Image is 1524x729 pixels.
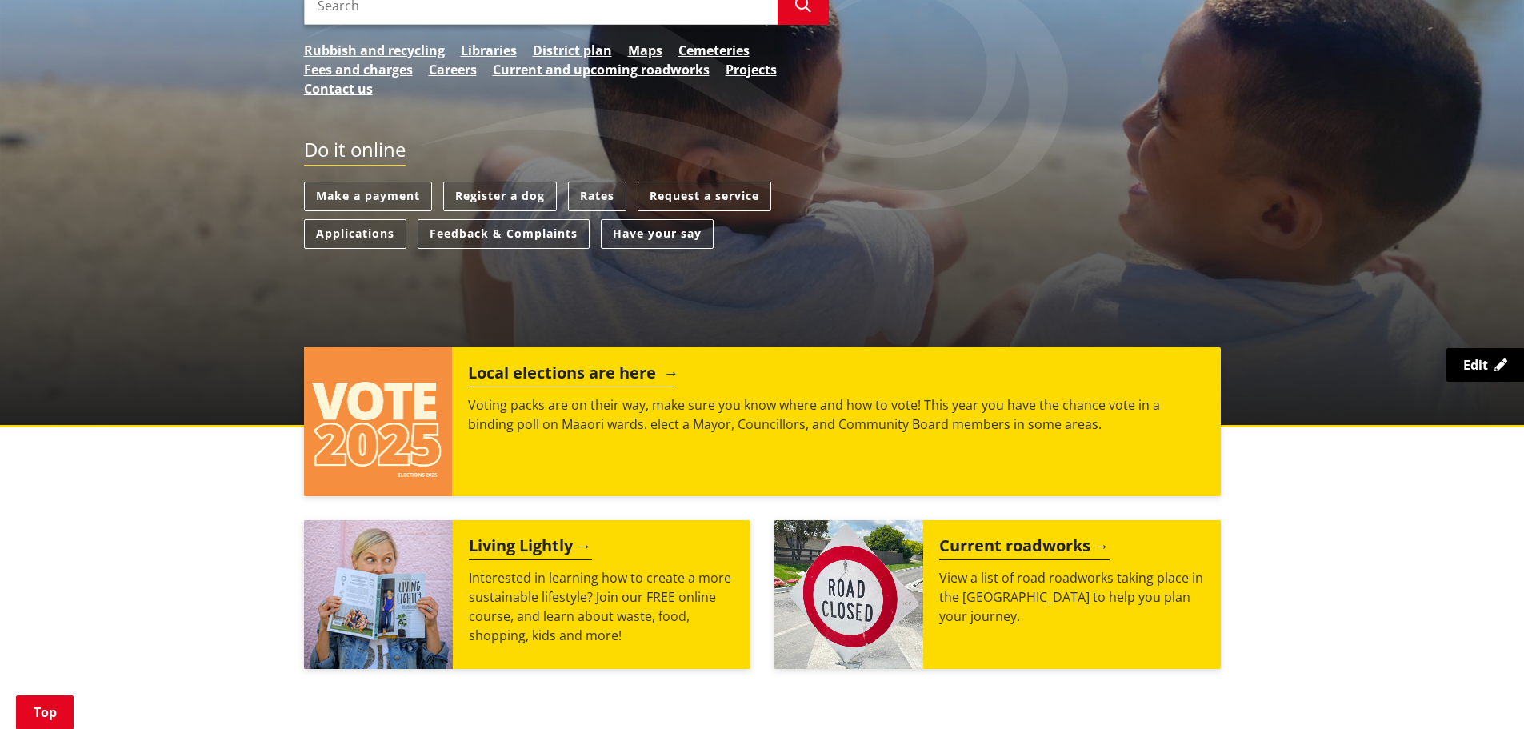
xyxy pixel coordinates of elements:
[638,182,771,211] a: Request a service
[568,182,626,211] a: Rates
[628,41,662,60] a: Maps
[1446,348,1524,382] a: Edit
[304,520,750,669] a: Living Lightly Interested in learning how to create a more sustainable lifestyle? Join our FREE o...
[469,568,734,645] p: Interested in learning how to create a more sustainable lifestyle? Join our FREE online course, a...
[304,138,406,166] h2: Do it online
[1463,356,1488,374] span: Edit
[469,536,592,560] h2: Living Lightly
[468,395,1204,434] p: Voting packs are on their way, make sure you know where and how to vote! This year you have the c...
[304,347,453,496] img: Vote 2025
[774,520,923,669] img: Road closed sign
[418,219,590,249] a: Feedback & Complaints
[493,60,710,79] a: Current and upcoming roadworks
[304,60,413,79] a: Fees and charges
[601,219,714,249] a: Have your say
[443,182,557,211] a: Register a dog
[304,182,432,211] a: Make a payment
[304,347,1221,496] a: Local elections are here Voting packs are on their way, make sure you know where and how to vote!...
[304,79,373,98] a: Contact us
[939,536,1110,560] h2: Current roadworks
[939,568,1205,626] p: View a list of road roadworks taking place in the [GEOGRAPHIC_DATA] to help you plan your journey.
[468,363,675,387] h2: Local elections are here
[533,41,612,60] a: District plan
[304,219,406,249] a: Applications
[429,60,477,79] a: Careers
[304,520,453,669] img: Mainstream Green Workshop Series
[461,41,517,60] a: Libraries
[304,41,445,60] a: Rubbish and recycling
[726,60,777,79] a: Projects
[774,520,1221,669] a: Current roadworks View a list of road roadworks taking place in the [GEOGRAPHIC_DATA] to help you...
[678,41,750,60] a: Cemeteries
[16,695,74,729] a: Top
